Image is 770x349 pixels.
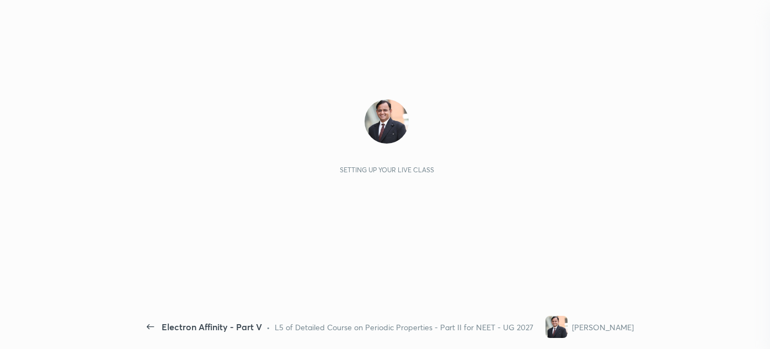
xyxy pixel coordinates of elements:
div: • [266,321,270,333]
img: ce53e74c5a994ea2a66bb07317215bd2.jpg [365,99,409,144]
div: [PERSON_NAME] [572,321,634,333]
img: ce53e74c5a994ea2a66bb07317215bd2.jpg [546,316,568,338]
div: L5 of Detailed Course on Periodic Properties - Part II for NEET - UG 2027 [275,321,533,333]
div: Electron Affinity - Part V [162,320,262,334]
div: Setting up your live class [340,166,434,174]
